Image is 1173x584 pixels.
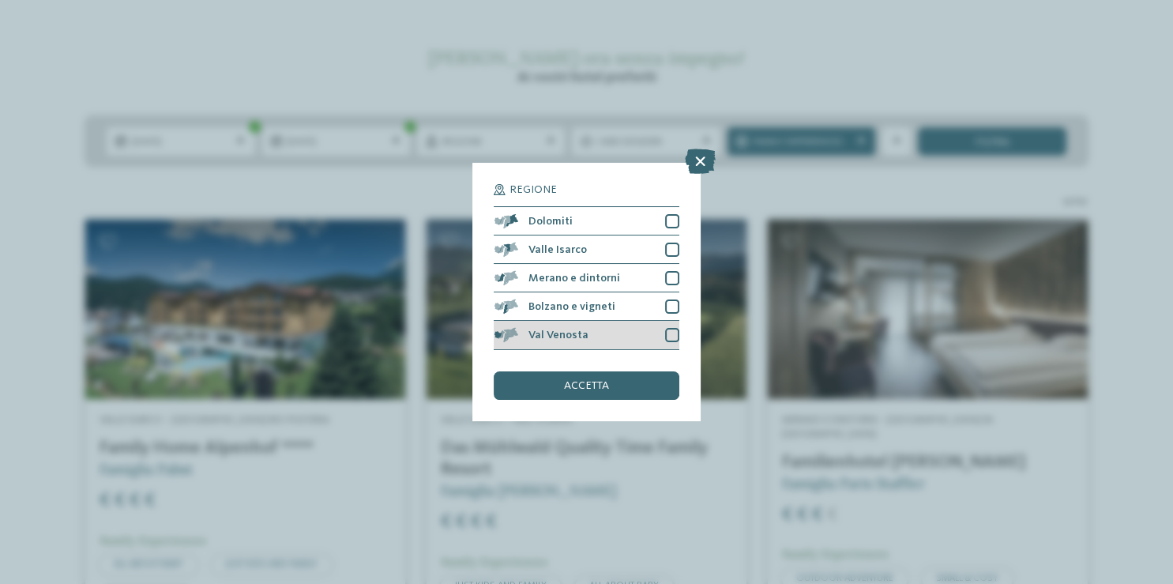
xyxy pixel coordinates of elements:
[528,216,573,227] span: Dolomiti
[528,273,620,284] span: Merano e dintorni
[528,244,587,255] span: Valle Isarco
[528,330,588,341] span: Val Venosta
[528,301,615,312] span: Bolzano e vigneti
[564,380,609,391] span: accetta
[509,184,557,195] span: Regione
